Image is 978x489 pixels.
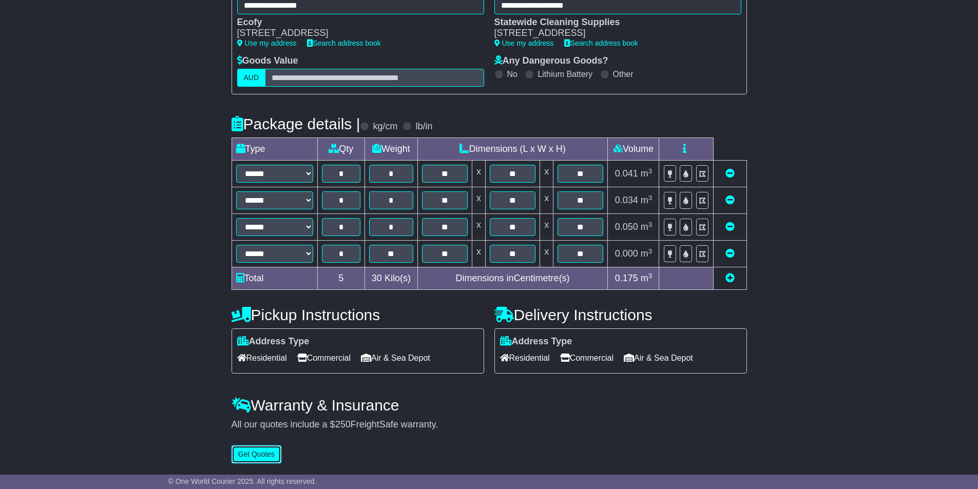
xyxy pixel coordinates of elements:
span: Commercial [297,350,351,366]
span: Air & Sea Depot [624,350,693,366]
td: Dimensions (L x W x H) [417,138,608,161]
div: All our quotes include a $ FreightSafe warranty. [232,419,747,431]
div: [STREET_ADDRESS] [237,28,474,39]
label: AUD [237,69,266,87]
td: Volume [608,138,659,161]
a: Remove this item [725,195,735,205]
td: x [472,187,485,214]
a: Remove this item [725,248,735,259]
td: x [472,161,485,187]
h4: Delivery Instructions [494,306,747,323]
div: Statewide Cleaning Supplies [494,17,731,28]
label: Goods Value [237,55,298,67]
td: x [472,241,485,267]
h4: Package details | [232,115,360,132]
td: x [540,241,553,267]
label: Address Type [237,336,310,347]
sup: 3 [648,167,653,175]
a: Search address book [564,39,638,47]
td: Dimensions in Centimetre(s) [417,267,608,290]
label: Other [613,69,634,79]
a: Use my address [494,39,554,47]
span: © One World Courier 2025. All rights reserved. [168,477,317,485]
a: Remove this item [725,168,735,179]
sup: 3 [648,247,653,255]
td: Weight [365,138,418,161]
span: Commercial [560,350,613,366]
td: Total [232,267,317,290]
label: lb/in [415,121,432,132]
td: Kilo(s) [365,267,418,290]
a: Add new item [725,273,735,283]
span: 0.041 [615,168,638,179]
td: x [540,187,553,214]
td: x [472,214,485,241]
span: Residential [237,350,287,366]
span: 0.000 [615,248,638,259]
sup: 3 [648,272,653,280]
label: Address Type [500,336,572,347]
label: Lithium Battery [538,69,592,79]
span: 0.050 [615,222,638,232]
span: 0.034 [615,195,638,205]
span: m [641,168,653,179]
span: 30 [372,273,382,283]
sup: 3 [648,194,653,202]
label: kg/cm [373,121,397,132]
span: m [641,248,653,259]
div: [STREET_ADDRESS] [494,28,731,39]
span: Air & Sea Depot [361,350,430,366]
td: Qty [317,138,365,161]
h4: Pickup Instructions [232,306,484,323]
span: m [641,222,653,232]
span: 250 [335,419,351,429]
td: Type [232,138,317,161]
td: x [540,161,553,187]
h4: Warranty & Insurance [232,397,747,414]
span: 0.175 [615,273,638,283]
td: 5 [317,267,365,290]
label: No [507,69,517,79]
td: x [540,214,553,241]
span: m [641,195,653,205]
label: Any Dangerous Goods? [494,55,608,67]
a: Search address book [307,39,381,47]
span: Residential [500,350,550,366]
a: Use my address [237,39,297,47]
sup: 3 [648,221,653,228]
div: Ecofy [237,17,474,28]
a: Remove this item [725,222,735,232]
button: Get Quotes [232,445,282,463]
span: m [641,273,653,283]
